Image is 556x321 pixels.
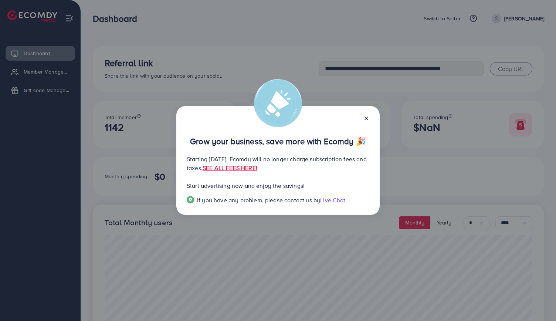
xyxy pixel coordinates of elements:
[187,137,369,146] p: Grow your business, save more with Ecomdy 🎉
[187,196,194,203] img: Popup guide
[203,164,257,172] a: SEE ALL FEES HERE!
[254,79,302,127] img: alert
[320,196,345,204] span: Live Chat
[187,155,369,172] p: Starting [DATE], Ecomdy will no longer charge subscription fees and taxes.
[187,181,369,190] p: Start advertising now and enjoy the savings!
[197,196,320,204] span: If you have any problem, please contact us by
